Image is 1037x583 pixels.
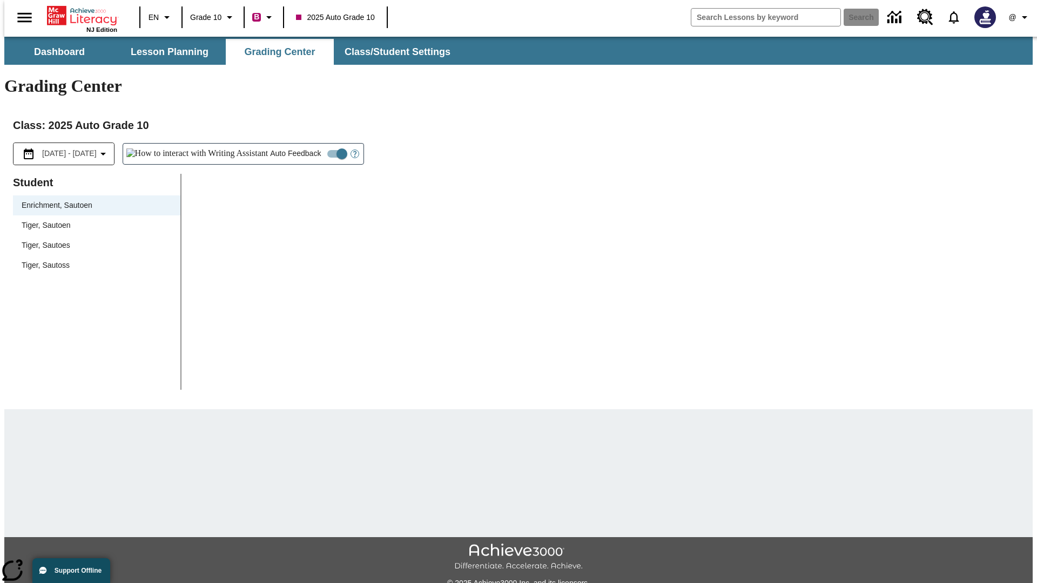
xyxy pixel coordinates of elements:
[13,117,1024,134] h2: Class : 2025 Auto Grade 10
[190,12,221,23] span: Grade 10
[42,148,97,159] span: [DATE] - [DATE]
[22,220,71,231] div: Tiger, Sautoen
[1008,12,1016,23] span: @
[336,39,459,65] button: Class/Student Settings
[4,76,1033,96] h1: Grading Center
[226,39,334,65] button: Grading Center
[13,235,180,255] div: Tiger, Sautoes
[691,9,840,26] input: search field
[13,195,180,215] div: Enrichment, Sautoen
[126,148,268,159] img: How to interact with Writing Assistant
[244,46,315,58] span: Grading Center
[186,8,240,27] button: Grade: Grade 10, Select a grade
[248,8,280,27] button: Boost Class color is violet red. Change class color
[47,5,117,26] a: Home
[47,4,117,33] div: Home
[270,148,321,159] span: Auto Feedback
[22,200,92,211] div: Enrichment, Sautoen
[22,240,70,251] div: Tiger, Sautoes
[55,567,102,574] span: Support Offline
[346,144,363,164] button: Open Help for Writing Assistant
[296,12,374,23] span: 2025 Auto Grade 10
[254,10,259,24] span: B
[1002,8,1037,27] button: Profile/Settings
[32,558,110,583] button: Support Offline
[4,37,1033,65] div: SubNavbar
[968,3,1002,31] button: Select a new avatar
[13,215,180,235] div: Tiger, Sautoen
[149,12,159,23] span: EN
[4,39,460,65] div: SubNavbar
[881,3,911,32] a: Data Center
[5,39,113,65] button: Dashboard
[911,3,940,32] a: Resource Center, Will open in new tab
[97,147,110,160] svg: Collapse Date Range Filter
[18,147,110,160] button: Select the date range menu item
[34,46,85,58] span: Dashboard
[22,260,70,271] div: Tiger, Sautoss
[13,174,180,191] p: Student
[974,6,996,28] img: Avatar
[116,39,224,65] button: Lesson Planning
[86,26,117,33] span: NJ Edition
[144,8,178,27] button: Language: EN, Select a language
[940,3,968,31] a: Notifications
[454,544,583,571] img: Achieve3000 Differentiate Accelerate Achieve
[9,2,41,33] button: Open side menu
[131,46,208,58] span: Lesson Planning
[345,46,450,58] span: Class/Student Settings
[13,255,180,275] div: Tiger, Sautoss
